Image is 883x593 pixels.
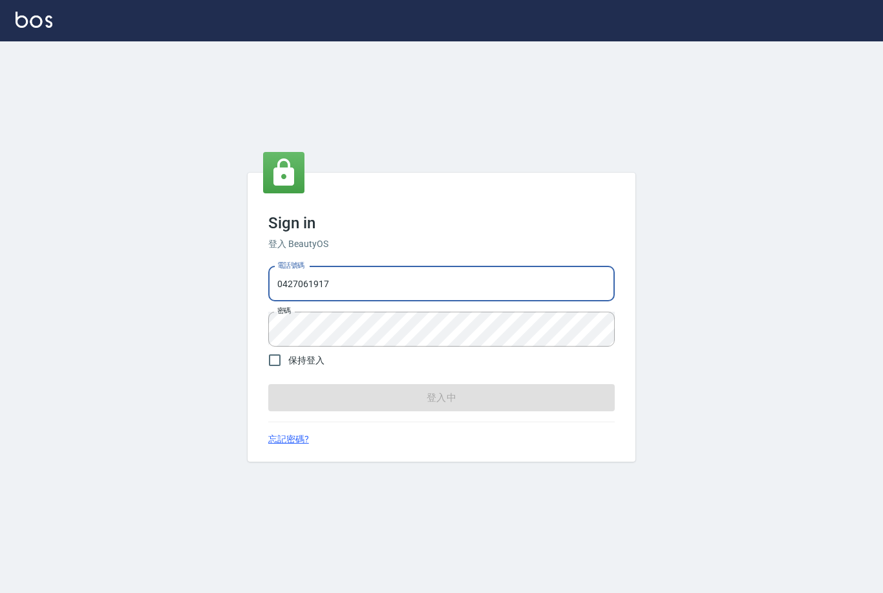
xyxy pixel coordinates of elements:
[277,306,291,316] label: 密碼
[268,433,309,446] a: 忘記密碼?
[277,261,304,270] label: 電話號碼
[268,237,615,251] h6: 登入 BeautyOS
[16,12,52,28] img: Logo
[288,354,324,367] span: 保持登入
[268,214,615,232] h3: Sign in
